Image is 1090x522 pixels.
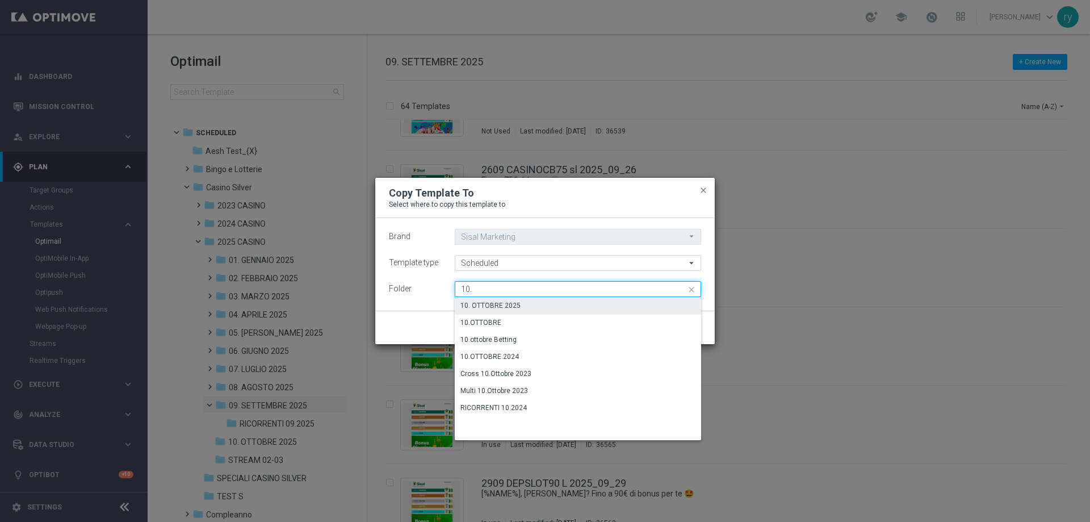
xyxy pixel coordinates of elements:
[455,349,701,366] div: Press SPACE to select this row.
[455,298,701,315] div: Press SPACE to select this row.
[686,229,698,244] i: arrow_drop_down
[460,369,531,379] div: Cross 10.Ottobre 2023
[389,258,438,268] label: Template type
[686,256,698,270] i: arrow_drop_down
[455,332,701,349] div: Press SPACE to select this row.
[455,315,701,332] div: Press SPACE to select this row.
[460,403,527,413] div: RICORRENTI 10.2024
[389,284,412,294] label: Folder
[460,300,521,311] div: 10. OTTOBRE 2025
[455,281,701,297] input: Quick find
[389,232,410,241] label: Brand
[389,186,474,200] h2: Copy Template To
[460,386,528,396] div: Multi 10.Ottobre 2023
[455,366,701,383] div: Press SPACE to select this row.
[389,200,701,209] p: Select where to copy this template to
[455,400,701,417] div: Press SPACE to select this row.
[455,383,701,400] div: Press SPACE to select this row.
[460,352,519,362] div: 10.OTTOBRE.2024
[460,335,517,345] div: 10.ottobre Betting
[460,318,501,328] div: 10.OTTOBRE
[686,282,698,298] i: close
[699,186,708,195] span: close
